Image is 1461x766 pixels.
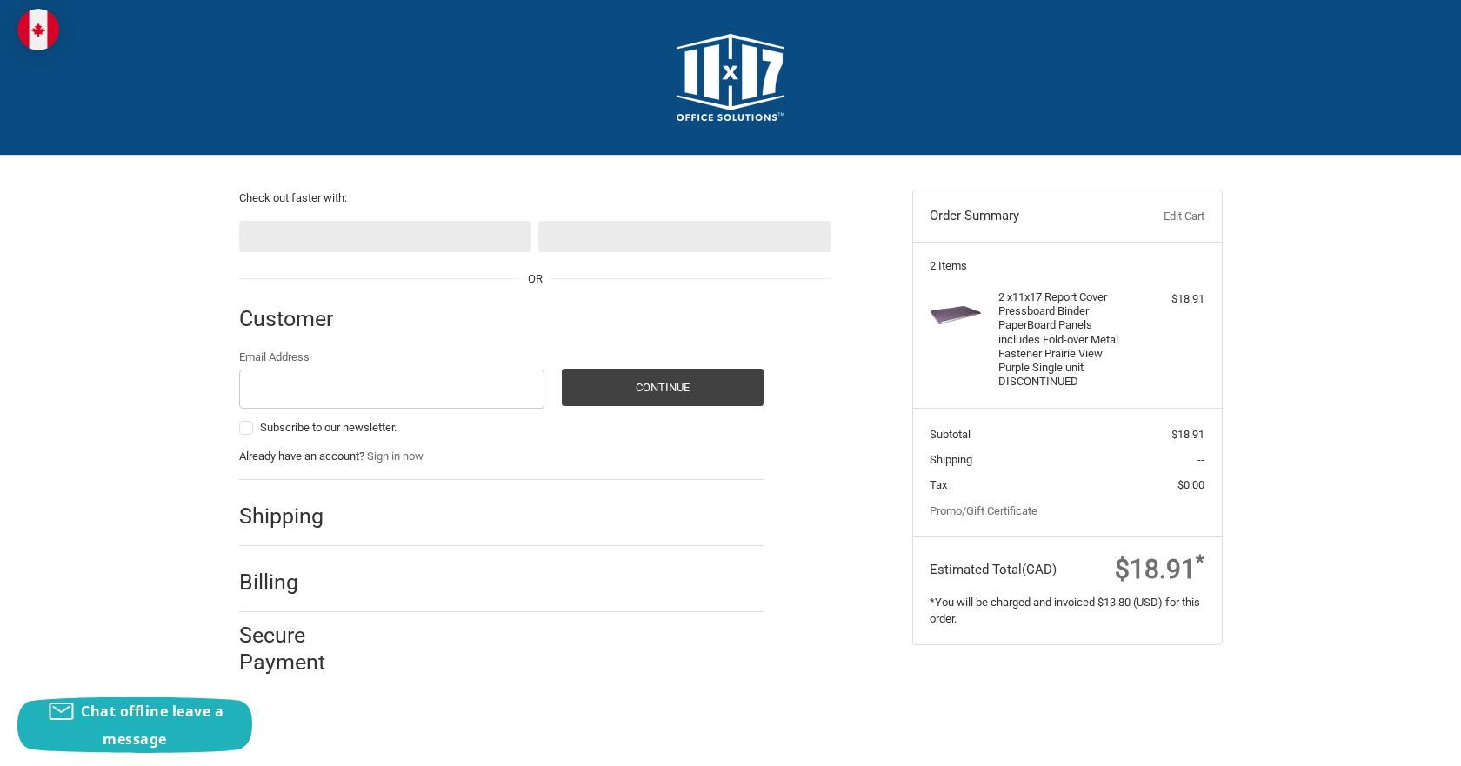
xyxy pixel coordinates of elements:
span: OR [519,270,551,288]
img: duty and tax information for Canada [17,9,59,50]
span: Chat offline leave a message [81,702,223,749]
a: Promo/Gift Certificate [930,504,1037,517]
span: Subscribe to our newsletter. [260,421,397,434]
h2: Customer [239,305,341,332]
span: $0.00 [1177,478,1204,491]
span: -- [1197,453,1204,466]
h3: Order Summary [930,208,1118,225]
span: $18.91 [1115,554,1196,584]
p: Already have an account? [239,448,764,465]
a: Edit Cart [1118,208,1204,225]
h2: Shipping [239,503,341,530]
label: Email Address [239,349,545,366]
iframe: Google Customer Reviews [1318,719,1461,766]
h3: 2 Items [930,259,1204,273]
h2: Secure Payment [239,622,357,676]
p: *You will be charged and invoiced $13.80 (USD) for this order. [930,594,1204,628]
button: Continue [562,369,764,406]
img: 11x17.com [677,34,784,121]
h4: 2 x 11x17 Report Cover Pressboard Binder PaperBoard Panels includes Fold-over Metal Fastener Prai... [998,290,1131,390]
span: Shipping [930,453,972,466]
button: Chat offline leave a message [17,697,252,753]
div: $18.91 [1136,290,1204,308]
span: Subtotal [930,428,971,441]
span: Tax [930,478,947,491]
a: Sign in now [367,450,424,463]
span: $18.91 [1171,428,1204,441]
p: Check out faster with: [239,190,831,207]
h2: Billing [239,569,341,596]
span: Estimated Total (CAD) [930,562,1057,577]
